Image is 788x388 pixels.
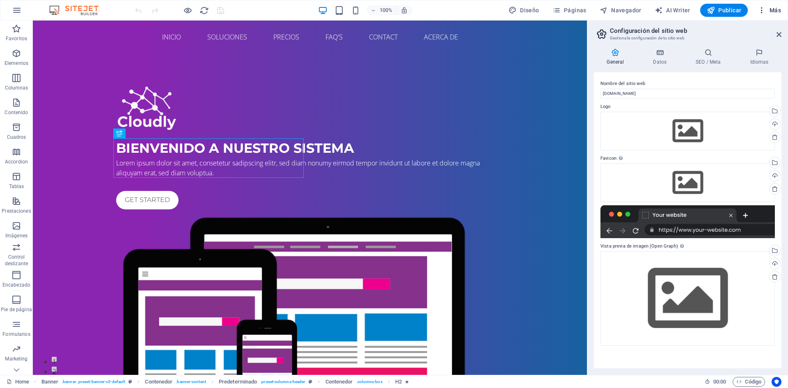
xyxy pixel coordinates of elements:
[2,331,30,337] p: Formularios
[733,377,765,387] button: Código
[736,377,761,387] span: Código
[2,282,30,288] p: Encabezado
[405,379,409,384] i: El elemento contiene una animación
[610,27,781,34] h2: Configuración del sitio web
[719,379,720,385] span: :
[367,5,396,15] button: 100%
[5,109,28,116] p: Contenido
[199,6,209,15] i: Volver a cargar página
[552,6,586,14] span: Páginas
[713,377,726,387] span: 00 00
[683,48,737,66] h4: SEO / Meta
[5,158,28,165] p: Accordion
[596,4,645,17] button: Navegador
[737,48,781,66] h4: Idiomas
[600,112,775,150] div: Selecciona archivos del administrador de archivos, de la galería de fotos o carga archivo(s)
[219,377,257,387] span: Haz clic para seleccionar y doble clic para editar
[655,6,690,14] span: AI Writer
[7,377,29,387] a: Haz clic para cancelar la selección y doble clic para abrir páginas
[5,85,28,91] p: Columnas
[401,7,408,14] i: Al redimensionar, ajustar el nivel de zoom automáticamente para ajustarse al dispositivo elegido.
[309,379,312,384] i: Este elemento es un preajuste personalizable
[700,4,748,17] button: Publicar
[5,232,27,239] p: Imágenes
[260,377,305,387] span: . preset-columns-header
[183,5,192,15] button: Haz clic para salir del modo de previsualización y seguir editando
[379,5,392,15] h6: 100%
[62,377,125,387] span: . banner .preset-banner-v3-default
[145,377,172,387] span: Haz clic para seleccionar y doble clic para editar
[594,48,640,66] h4: General
[128,379,132,384] i: Este elemento es un preajuste personalizable
[199,5,209,15] button: reload
[600,163,775,202] div: Selecciona archivos del administrador de archivos, de la galería de fotos o carga archivo(s)
[600,251,775,345] div: Selecciona archivos del administrador de archivos, de la galería de fotos o carga archivo(s)
[19,336,24,341] button: 1
[5,60,28,67] p: Elementos
[600,241,775,251] label: Vista previa de imagen (Open Graph)
[600,102,775,112] label: Logo
[1,306,32,313] p: Pie de página
[600,79,775,89] label: Nombre del sitio web
[395,377,402,387] span: Haz clic para seleccionar y doble clic para editar
[7,134,26,140] p: Cuadros
[176,377,206,387] span: . banner-content
[356,377,383,387] span: . columns-box
[758,6,781,14] span: Más
[754,4,784,17] button: Más
[47,5,109,15] img: Editor Logo
[509,6,539,14] span: Diseño
[772,377,781,387] button: Usercentrics
[6,35,27,42] p: Favoritos
[705,377,726,387] h6: Tiempo de la sesión
[640,48,683,66] h4: Datos
[707,6,742,14] span: Publicar
[41,377,409,387] nav: breadcrumb
[325,377,353,387] span: Haz clic para seleccionar y doble clic para editar
[600,154,775,163] label: Favicon
[505,4,543,17] button: Diseño
[651,4,694,17] button: AI Writer
[610,34,765,42] h3: Gestiona la configuración de tu sitio web
[19,346,24,351] button: 2
[5,356,27,362] p: Marketing
[41,377,59,387] span: Haz clic para seleccionar y doble clic para editar
[600,89,775,99] input: Nombre...
[549,4,590,17] button: Páginas
[2,208,31,214] p: Prestaciones
[600,6,641,14] span: Navegador
[9,183,24,190] p: Tablas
